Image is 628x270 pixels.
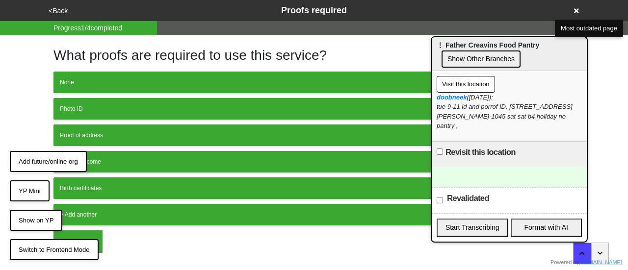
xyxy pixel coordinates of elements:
button: Most outdated page [555,20,623,37]
div: ([DATE]): tue 9-11 id and porrof ID, [STREET_ADDRESS][PERSON_NAME]-1045 sat sat b4 holiday no pan... [437,93,582,131]
span: ⋮ Father Creavins Food Pantry [437,41,539,49]
button: OK [53,230,103,253]
h1: What proofs are required to use this service? [53,47,575,64]
button: Start Transcribing [437,219,508,237]
div: + Add another [60,210,568,219]
a: doobneek [437,94,467,101]
button: Add future/online org [10,151,87,172]
a: [DOMAIN_NAME] [579,259,622,265]
button: Show Other Branches [442,50,521,68]
div: Photo ID [60,104,568,113]
button: Proof of income [53,151,575,172]
label: Revalidated [447,193,489,204]
button: Visit this location [437,76,495,93]
label: Revisit this location [445,147,516,158]
button: None [53,72,575,93]
button: Proof of address [53,124,575,146]
div: Proof of address [60,131,568,140]
button: YP Mini [10,180,50,202]
span: Progress 1 / 4 completed [53,23,122,33]
span: Proofs required [281,5,347,15]
div: None [60,78,568,87]
div: Birth certificates [60,184,568,193]
div: Powered by [550,258,622,267]
div: Proof of income [60,157,568,166]
button: Show on YP [10,210,62,231]
button: Format with AI [511,219,582,237]
button: <Back [46,5,71,17]
button: Switch to Frontend Mode [10,239,99,261]
button: Birth certificates [53,177,575,199]
button: + Add another [53,204,575,225]
button: Photo ID [53,98,575,120]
